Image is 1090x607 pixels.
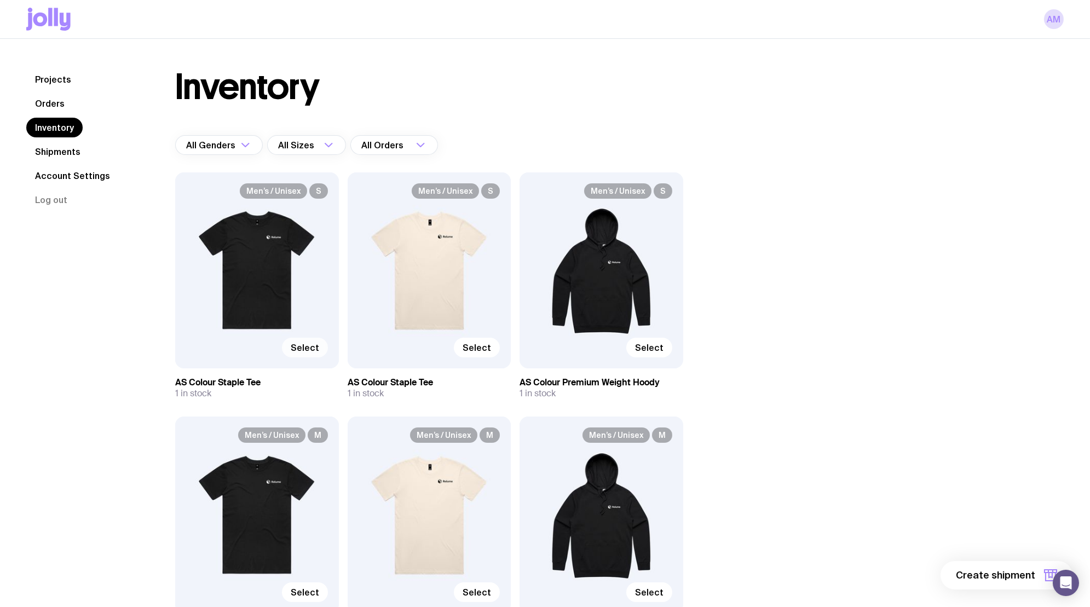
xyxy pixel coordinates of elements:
button: Create shipment [941,561,1072,589]
h3: AS Colour Staple Tee [348,377,511,388]
span: S [654,183,672,199]
span: 1 in stock [520,388,556,399]
a: AM [1044,9,1064,29]
a: Orders [26,94,73,113]
a: Shipments [26,142,89,161]
span: 1 in stock [348,388,384,399]
span: Select [291,342,319,353]
span: M [652,427,672,443]
span: All Sizes [278,135,316,155]
h3: AS Colour Staple Tee [175,377,339,388]
a: Inventory [26,118,83,137]
span: Men’s / Unisex [584,183,651,199]
span: 1 in stock [175,388,211,399]
span: S [481,183,500,199]
span: Create shipment [956,569,1035,582]
span: M [308,427,328,443]
a: Projects [26,70,80,89]
span: Select [463,342,491,353]
span: Select [635,587,664,598]
span: Select [291,587,319,598]
a: Account Settings [26,166,119,186]
span: All Orders [361,135,406,155]
span: All Genders [186,135,238,155]
input: Search for option [316,135,321,155]
span: Select [463,587,491,598]
input: Search for option [406,135,413,155]
span: Men’s / Unisex [238,427,305,443]
span: M [480,427,500,443]
span: Select [635,342,664,353]
span: Men’s / Unisex [410,427,477,443]
div: Open Intercom Messenger [1053,570,1079,596]
h3: AS Colour Premium Weight Hoody [520,377,683,388]
button: Log out [26,190,76,210]
h1: Inventory [175,70,319,105]
span: Men’s / Unisex [412,183,479,199]
span: S [309,183,328,199]
div: Search for option [267,135,346,155]
span: Men’s / Unisex [240,183,307,199]
span: Men’s / Unisex [583,427,650,443]
div: Search for option [350,135,438,155]
div: Search for option [175,135,263,155]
